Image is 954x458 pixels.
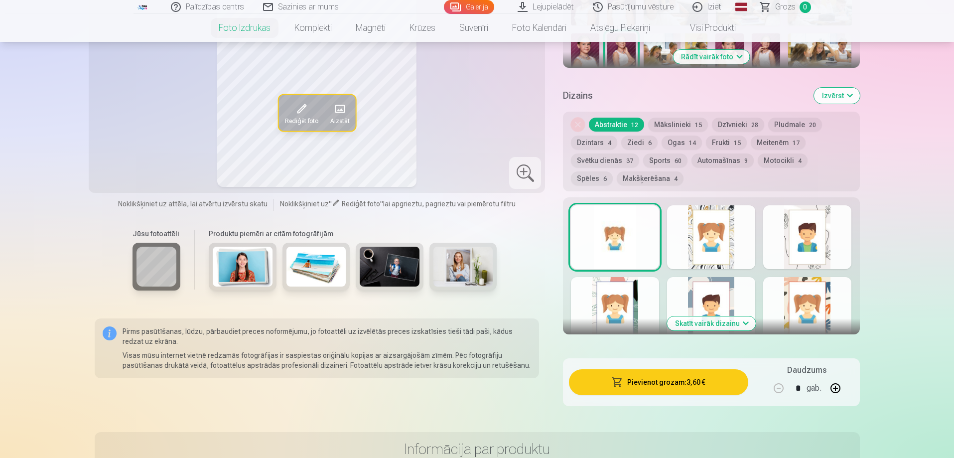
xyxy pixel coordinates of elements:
[675,157,681,164] span: 60
[500,14,578,42] a: Foto kalendāri
[706,136,747,150] button: Frukti15
[662,14,748,42] a: Visi produkti
[648,118,708,132] button: Mākslinieki15
[137,4,148,10] img: /fa1
[571,153,639,167] button: Svētku dienās37
[608,140,611,147] span: 4
[278,95,324,131] button: Rediģēt foto
[744,157,748,164] span: 9
[571,136,617,150] button: Dzintars4
[793,140,800,147] span: 17
[383,200,516,208] span: lai apgrieztu, pagrieztu vai piemērotu filtru
[798,157,802,164] span: 4
[123,350,532,370] p: Visas mūsu internet vietnē redzamās fotogrāfijas ir saspiestas oriģinālu kopijas ar aizsargājošām...
[691,153,754,167] button: Automašīnas9
[123,326,532,346] p: Pirms pasūtīšanas, lūdzu, pārbaudiet preces noformējumu, jo fotoattēli uz izvēlētās preces izskat...
[712,118,764,132] button: Dzīvnieki28
[447,14,500,42] a: Suvenīri
[207,14,282,42] a: Foto izdrukas
[621,136,658,150] button: Ziedi6
[648,140,652,147] span: 6
[118,199,268,209] span: Noklikšķiniet uz attēla, lai atvērtu izvērstu skatu
[758,153,808,167] button: Motocikli4
[282,14,344,42] a: Komplekti
[775,1,796,13] span: Grozs
[344,14,398,42] a: Magnēti
[380,200,383,208] span: "
[695,122,702,129] span: 15
[571,171,613,185] button: Spēles6
[674,175,678,182] span: 4
[626,157,633,164] span: 37
[329,200,332,208] span: "
[751,136,806,150] button: Meitenēm17
[643,153,687,167] button: Sports60
[578,14,662,42] a: Atslēgu piekariņi
[563,89,806,103] h5: Dizains
[689,140,696,147] span: 14
[617,171,683,185] button: Makšķerēšana4
[284,117,318,125] span: Rediģēt foto
[734,140,741,147] span: 15
[662,136,702,150] button: Ogas14
[800,1,811,13] span: 0
[103,440,852,458] h3: Informācija par produktu
[667,316,756,330] button: Skatīt vairāk dizainu
[324,95,355,131] button: Aizstāt
[133,229,180,239] h6: Jūsu fotoattēli
[205,229,501,239] h6: Produktu piemēri ar citām fotogrāfijām
[814,88,860,104] button: Izvērst
[589,118,644,132] button: Abstraktie12
[342,200,380,208] span: Rediģēt foto
[280,200,329,208] span: Noklikšķiniet uz
[631,122,638,129] span: 12
[330,117,349,125] span: Aizstāt
[807,376,821,400] div: gab.
[569,369,748,395] button: Pievienot grozam:3,60 €
[603,175,607,182] span: 6
[398,14,447,42] a: Krūzes
[787,364,826,376] h5: Daudzums
[673,50,749,64] button: Rādīt vairāk foto
[768,118,822,132] button: Pludmale20
[809,122,816,129] span: 20
[751,122,758,129] span: 28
